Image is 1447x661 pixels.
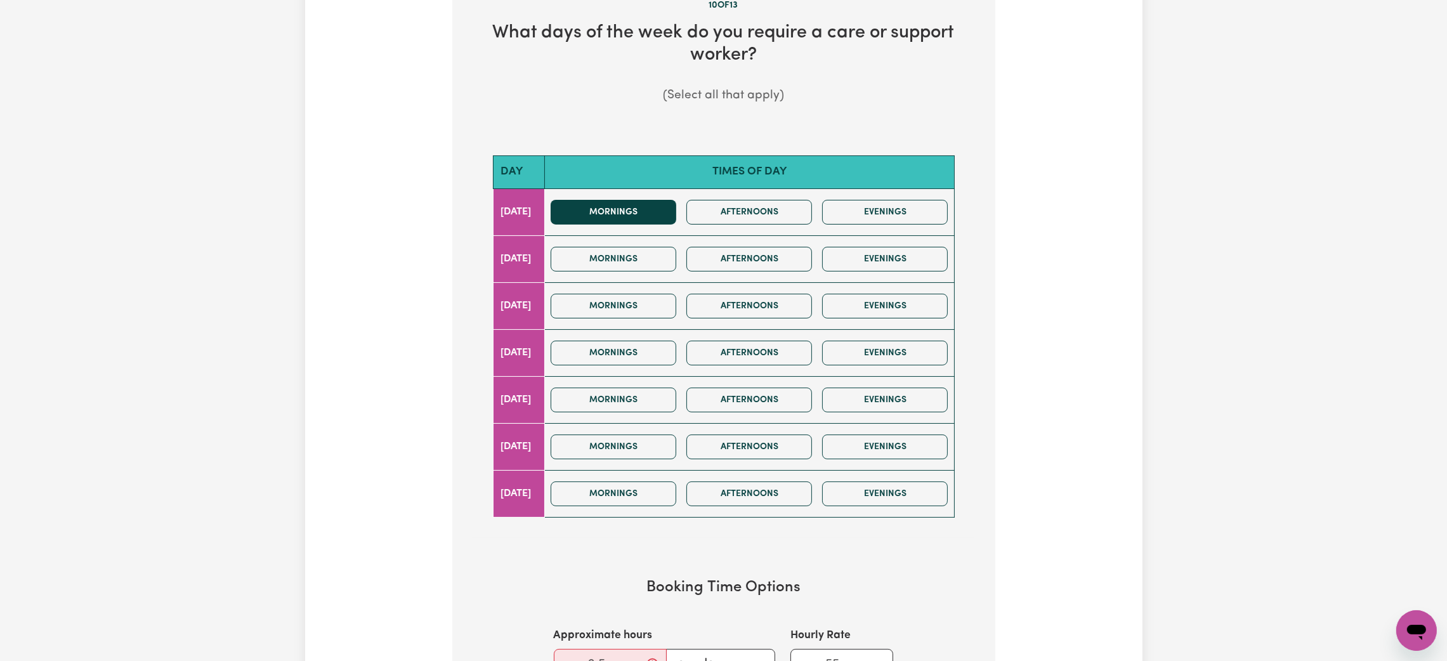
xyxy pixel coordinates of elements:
[551,294,676,318] button: Mornings
[790,627,851,644] label: Hourly Rate
[551,388,676,412] button: Mornings
[686,247,812,272] button: Afternoons
[473,87,975,105] p: (Select all that apply)
[493,579,955,597] h3: Booking Time Options
[551,435,676,459] button: Mornings
[493,329,545,376] td: [DATE]
[493,282,545,329] td: [DATE]
[822,388,948,412] button: Evenings
[545,156,954,188] th: Times of day
[493,188,545,235] td: [DATE]
[822,341,948,365] button: Evenings
[822,247,948,272] button: Evenings
[551,247,676,272] button: Mornings
[686,481,812,506] button: Afternoons
[551,341,676,365] button: Mornings
[554,627,653,644] label: Approximate hours
[473,22,975,66] h2: What days of the week do you require a care or support worker?
[551,481,676,506] button: Mornings
[822,294,948,318] button: Evenings
[493,470,545,517] td: [DATE]
[822,200,948,225] button: Evenings
[1396,610,1437,651] iframe: Button to launch messaging window, conversation in progress
[493,376,545,423] td: [DATE]
[686,200,812,225] button: Afternoons
[686,435,812,459] button: Afternoons
[686,388,812,412] button: Afternoons
[493,423,545,470] td: [DATE]
[686,294,812,318] button: Afternoons
[493,156,545,188] th: Day
[493,235,545,282] td: [DATE]
[822,481,948,506] button: Evenings
[551,200,676,225] button: Mornings
[686,341,812,365] button: Afternoons
[822,435,948,459] button: Evenings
